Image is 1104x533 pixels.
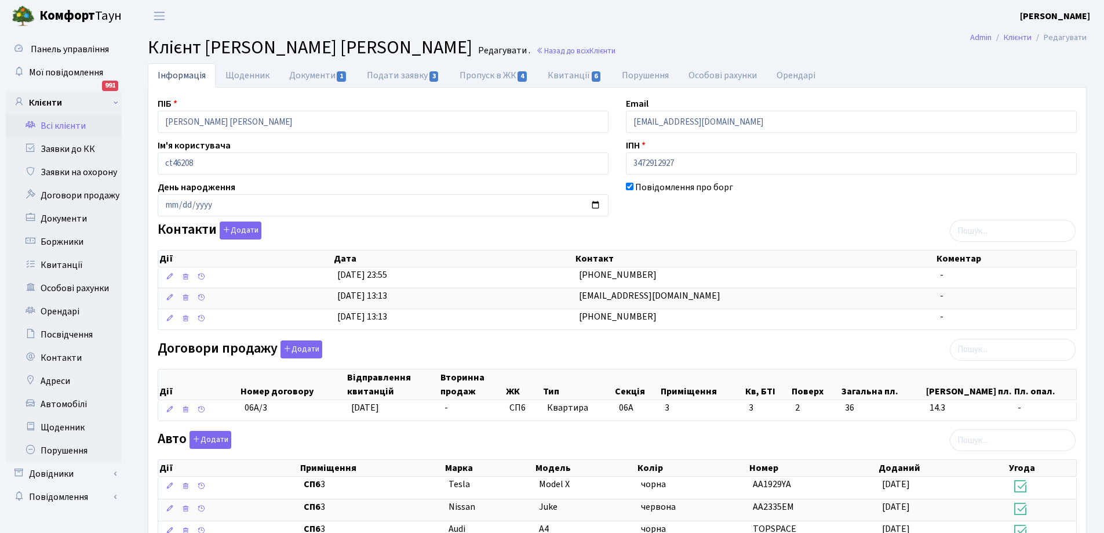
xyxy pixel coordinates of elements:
span: 06А [619,401,633,414]
a: Щоденник [6,416,122,439]
span: 3 [665,401,669,414]
a: Орендарі [6,300,122,323]
span: червона [641,501,676,513]
th: Модель [534,460,636,476]
th: Дії [158,460,299,476]
label: Договори продажу [158,340,322,358]
label: День народження [158,180,235,194]
a: Довідники [6,462,122,485]
span: Tesla [449,478,470,491]
a: Договори продажу [6,184,122,207]
span: [DATE] 13:13 [337,289,387,302]
div: 991 [102,81,118,91]
b: [PERSON_NAME] [1020,10,1090,23]
a: Подати заявку [357,63,449,88]
th: Кв, БТІ [744,369,790,400]
img: logo.png [12,5,35,28]
span: [DATE] 13:13 [337,310,387,323]
a: Пропуск в ЖК [450,63,538,88]
nav: breadcrumb [953,26,1104,50]
span: Клієнт [PERSON_NAME] [PERSON_NAME] [148,34,472,61]
a: Порушення [612,63,679,88]
span: Model X [539,478,570,491]
span: - [940,310,943,323]
a: Всі клієнти [6,114,122,137]
a: Повідомлення [6,485,122,509]
input: Пошук... [950,220,1076,242]
span: Таун [39,6,122,26]
span: Juke [539,501,558,513]
a: Посвідчення [6,323,122,346]
b: Комфорт [39,6,95,25]
a: Admin [970,31,992,43]
span: - [444,401,448,414]
span: [DATE] [351,401,379,414]
span: 36 [845,401,921,415]
th: Тип [542,369,613,400]
span: 6 [592,71,601,82]
span: - [940,289,943,302]
label: ІПН [626,139,646,153]
a: Автомобілі [6,393,122,416]
span: [DATE] [882,478,910,491]
a: Контакти [6,346,122,369]
li: Редагувати [1032,31,1087,44]
a: Особові рахунки [679,63,767,88]
span: 4 [518,71,527,82]
a: Додати [278,338,322,358]
input: Пошук... [950,339,1076,361]
a: Документи [279,63,357,88]
span: 3 [429,71,439,82]
th: [PERSON_NAME] пл. [925,369,1013,400]
th: Номер [748,460,877,476]
th: Колір [636,460,748,476]
input: Пошук... [950,429,1076,451]
a: Квитанції [6,253,122,277]
span: 14.3 [930,401,1008,415]
span: 2 [795,401,836,415]
label: Контакти [158,222,261,240]
a: [PERSON_NAME] [1020,9,1090,23]
th: Відправлення квитанцій [346,369,439,400]
button: Контакти [220,222,261,240]
span: [PHONE_NUMBER] [579,269,657,281]
th: Приміщення [660,369,744,400]
th: Марка [444,460,534,476]
button: Договори продажу [280,340,322,358]
th: Пл. опал. [1013,369,1076,400]
th: Доданий [877,460,1008,476]
a: Мої повідомлення991 [6,61,122,84]
a: Щоденник [216,63,279,88]
label: Ім'я користувача [158,139,231,153]
span: Квартира [547,401,610,415]
span: [DATE] [882,501,910,513]
a: Заявки на охорону [6,161,122,184]
label: ПІБ [158,97,177,111]
a: Заявки до КК [6,137,122,161]
span: 06А/3 [245,401,267,414]
span: Мої повідомлення [29,66,103,79]
th: Дата [333,251,574,267]
span: чорна [641,478,666,491]
small: Редагувати . [476,45,530,56]
th: Дії [158,251,333,267]
span: 3 [304,501,440,514]
a: Адреси [6,369,122,393]
b: СП6 [304,501,320,513]
th: Приміщення [299,460,444,476]
span: Клієнти [589,45,615,56]
a: Клієнти [1004,31,1032,43]
a: Документи [6,207,122,230]
th: Секція [614,369,660,400]
span: АА2335ЕМ [753,501,794,513]
a: Додати [187,429,231,449]
th: Поверх [790,369,840,400]
a: Орендарі [767,63,825,88]
th: Загальна пл. [840,369,926,400]
span: 3 [749,401,786,415]
span: 1 [337,71,346,82]
b: СП6 [304,478,320,491]
th: Коментар [935,251,1076,267]
button: Переключити навігацію [145,6,174,26]
span: [PHONE_NUMBER] [579,310,657,323]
